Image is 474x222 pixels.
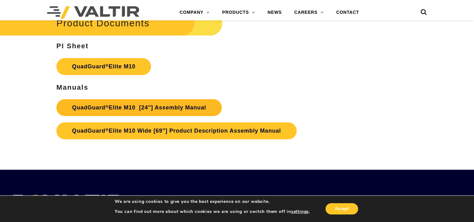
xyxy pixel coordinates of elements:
sup: ® [105,127,109,132]
button: settings [291,209,309,214]
h2: FOLLOW US [395,195,465,200]
sup: ® [105,104,109,109]
a: NEWS [261,6,288,19]
a: PRODUCTS [216,6,261,19]
strong: PI Sheet [56,42,89,50]
a: CAREERS [288,6,330,19]
img: VALTIR [9,195,123,210]
p: You can find out more about which cookies we are using or switch them off in . [115,209,310,214]
button: Accept [326,203,358,214]
a: QuadGuard®Elite M10 Wide [69″] Product Description Assembly Manual [56,122,297,139]
p: We are using cookies to give you the best experience on our website. [115,199,310,204]
h2: VALTIR [316,195,386,200]
a: QuadGuard®Elite M10 [24″] Assembly Manual [56,99,222,116]
a: COMPANY [173,6,216,19]
strong: Manuals [56,83,88,91]
img: Valtir [47,6,139,19]
sup: ® [105,63,109,68]
a: CONTACT [330,6,365,19]
a: QuadGuard®Elite M10 [56,58,151,75]
h2: MEDIA CENTER [237,195,307,200]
